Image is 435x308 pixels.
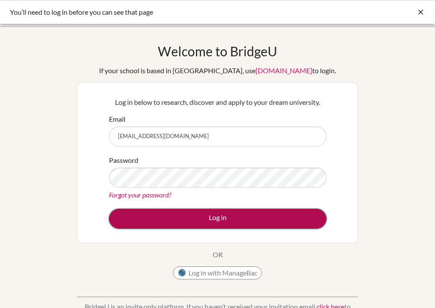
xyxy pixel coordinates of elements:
p: OR [213,250,223,260]
div: If your school is based in [GEOGRAPHIC_DATA], use to login. [99,65,336,76]
a: [DOMAIN_NAME] [256,66,312,75]
button: Log in [109,209,326,229]
a: Forgot your password? [109,191,171,199]
div: You’ll need to log in before you can see that page [10,7,295,17]
h1: Welcome to BridgeU [158,43,277,59]
label: Password [109,155,138,165]
p: Log in below to research, discover and apply to your dream university. [109,97,326,107]
label: Email [109,114,125,124]
button: Log in with ManageBac [173,266,262,279]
